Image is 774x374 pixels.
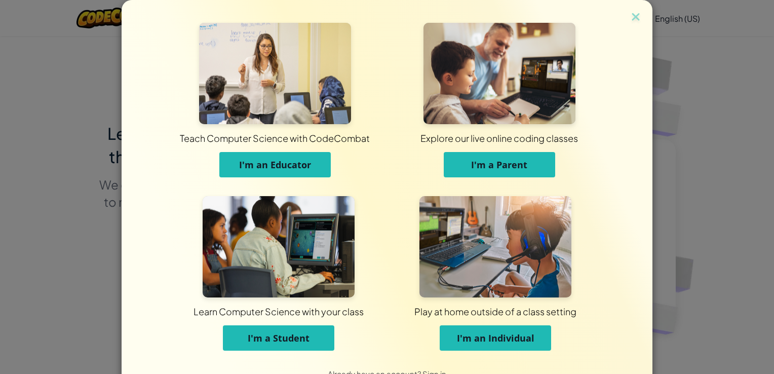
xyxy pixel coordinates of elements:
button: I'm a Student [223,325,334,351]
span: I'm a Student [248,332,309,344]
span: I'm an Educator [239,159,311,171]
div: Play at home outside of a class setting [246,305,745,318]
button: I'm a Parent [444,152,555,177]
img: For Individuals [419,196,571,297]
img: For Educators [199,23,351,124]
img: close icon [629,10,642,25]
span: I'm a Parent [471,159,527,171]
img: For Parents [423,23,575,124]
div: Explore our live online coding classes [239,132,760,144]
img: For Students [203,196,355,297]
button: I'm an Educator [219,152,331,177]
span: I'm an Individual [457,332,534,344]
button: I'm an Individual [440,325,551,351]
